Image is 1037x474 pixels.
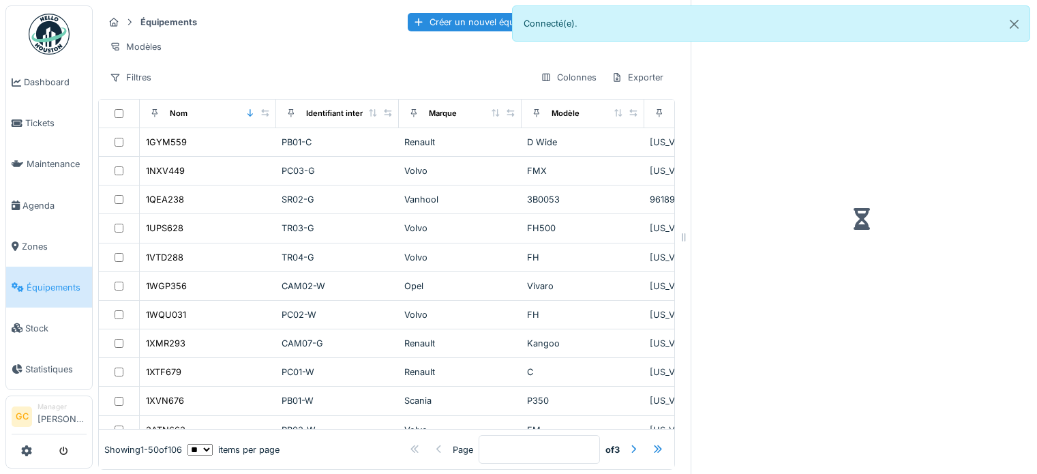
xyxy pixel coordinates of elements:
div: 1XTF679 [146,366,181,379]
div: Filtres [104,68,157,87]
strong: of 3 [605,443,620,456]
div: Renault [404,136,516,149]
li: [PERSON_NAME] [37,402,87,431]
div: Volvo [404,251,516,264]
div: Nom [170,108,187,119]
span: Agenda [22,199,87,212]
button: Close [999,6,1030,42]
div: 1WGP356 [146,280,187,293]
div: [US_VEHICLE_IDENTIFICATION_NUMBER]-01 [650,280,762,293]
img: Badge_color-CXgf-gQk.svg [29,14,70,55]
div: [US_VEHICLE_IDENTIFICATION_NUMBER]-01 [650,164,762,177]
div: Exporter [605,68,670,87]
div: Renault [404,337,516,350]
span: Statistiques [25,363,87,376]
div: FM [527,424,639,436]
a: Statistiques [6,349,92,389]
a: Zones [6,226,92,267]
div: PB02-W [282,424,393,436]
div: TR03-G [282,222,393,235]
div: CAM07-G [282,337,393,350]
div: Page [453,443,473,456]
div: 1WQU031 [146,308,186,321]
div: PB01-C [282,136,393,149]
div: [US_VEHICLE_IDENTIFICATION_NUMBER]-01 [650,366,762,379]
div: [US_VEHICLE_IDENTIFICATION_NUMBER]-01 [650,251,762,264]
div: [US_VEHICLE_IDENTIFICATION_NUMBER] [650,136,762,149]
div: FH [527,251,639,264]
span: Tickets [25,117,87,130]
span: Zones [22,240,87,253]
div: Showing 1 - 50 of 106 [104,443,182,456]
span: Équipements [27,281,87,294]
div: PC03-G [282,164,393,177]
div: Volvo [404,164,516,177]
strong: Équipements [135,16,202,29]
div: PC01-W [282,366,393,379]
div: Vanhool [404,193,516,206]
div: PB01-W [282,394,393,407]
a: GC Manager[PERSON_NAME] [12,402,87,434]
div: 1QEA238 [146,193,184,206]
div: 96189(02) [650,193,762,206]
div: Renault [404,366,516,379]
div: [US_VEHICLE_IDENTIFICATION_NUMBER] [650,337,762,350]
div: Volvo [404,222,516,235]
div: [US_VEHICLE_IDENTIFICATION_NUMBER]-01 [650,394,762,407]
div: FH500 [527,222,639,235]
div: [US_VEHICLE_IDENTIFICATION_NUMBER]-01 [650,222,762,235]
div: Opel [404,280,516,293]
div: FH [527,308,639,321]
div: Modèles [104,37,168,57]
div: Créer un nouvel équipement [408,13,553,31]
div: TR04-G [282,251,393,264]
div: items per page [187,443,280,456]
div: P350 [527,394,639,407]
a: Tickets [6,103,92,144]
div: Manager [37,402,87,412]
div: 1NXV449 [146,164,185,177]
div: CAM02-W [282,280,393,293]
div: 1XVN676 [146,394,184,407]
div: 1UPS628 [146,222,183,235]
div: SR02-G [282,193,393,206]
div: Identifiant interne [306,108,372,119]
a: Stock [6,308,92,349]
div: Scania [404,394,516,407]
a: Maintenance [6,144,92,185]
a: Dashboard [6,62,92,103]
span: Stock [25,322,87,335]
div: C [527,366,639,379]
div: 1VTD288 [146,251,183,264]
div: 2ATN662 [146,424,185,436]
div: 3B0053 [527,193,639,206]
div: PC02-W [282,308,393,321]
div: Volvo [404,308,516,321]
div: [US_VEHICLE_IDENTIFICATION_NUMBER]-01 [650,308,762,321]
div: 1XMR293 [146,337,185,350]
li: GC [12,406,32,427]
div: Modèle [552,108,580,119]
div: Colonnes [535,68,603,87]
div: D Wide [527,136,639,149]
div: FMX [527,164,639,177]
div: Vivaro [527,280,639,293]
div: [US_VEHICLE_IDENTIFICATION_NUMBER]-01 [650,424,762,436]
a: Équipements [6,267,92,308]
div: Kangoo [527,337,639,350]
a: Agenda [6,185,92,226]
div: 1GYM559 [146,136,187,149]
div: Marque [429,108,457,119]
span: Dashboard [24,76,87,89]
span: Maintenance [27,158,87,171]
div: Connecté(e). [512,5,1031,42]
div: Volvo [404,424,516,436]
